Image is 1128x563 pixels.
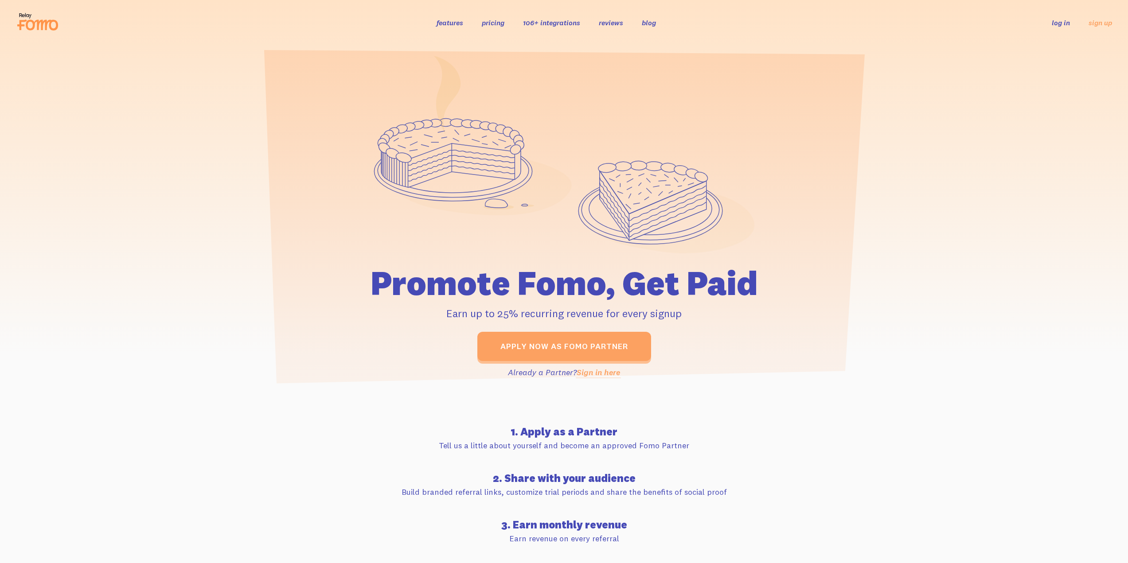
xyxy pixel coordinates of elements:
a: reviews [599,18,623,27]
a: 106+ integrations [523,18,580,27]
a: Apply now as Fomo Partner [477,332,651,361]
a: sign up [1089,18,1112,27]
h4: 2. Share with your audience [317,473,812,483]
h1: Promote Fomo, Get Paid [317,266,812,300]
h4: 1. Apply as a Partner [317,426,812,437]
p: Build branded referral links, customize trial periods and share the benefits of social proof [317,486,812,498]
a: features [437,18,463,27]
p: Tell us a little about yourself and become an approved Fomo Partner [317,439,812,451]
h4: 3. Earn monthly revenue [317,519,812,530]
a: Sign in here [577,367,620,377]
a: log in [1052,18,1070,27]
a: blog [642,18,656,27]
p: Already a Partner? [317,366,812,378]
a: pricing [482,18,504,27]
p: Earn up to 25% recurring revenue for every signup [317,305,812,321]
p: Earn revenue on every referral [317,532,812,544]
